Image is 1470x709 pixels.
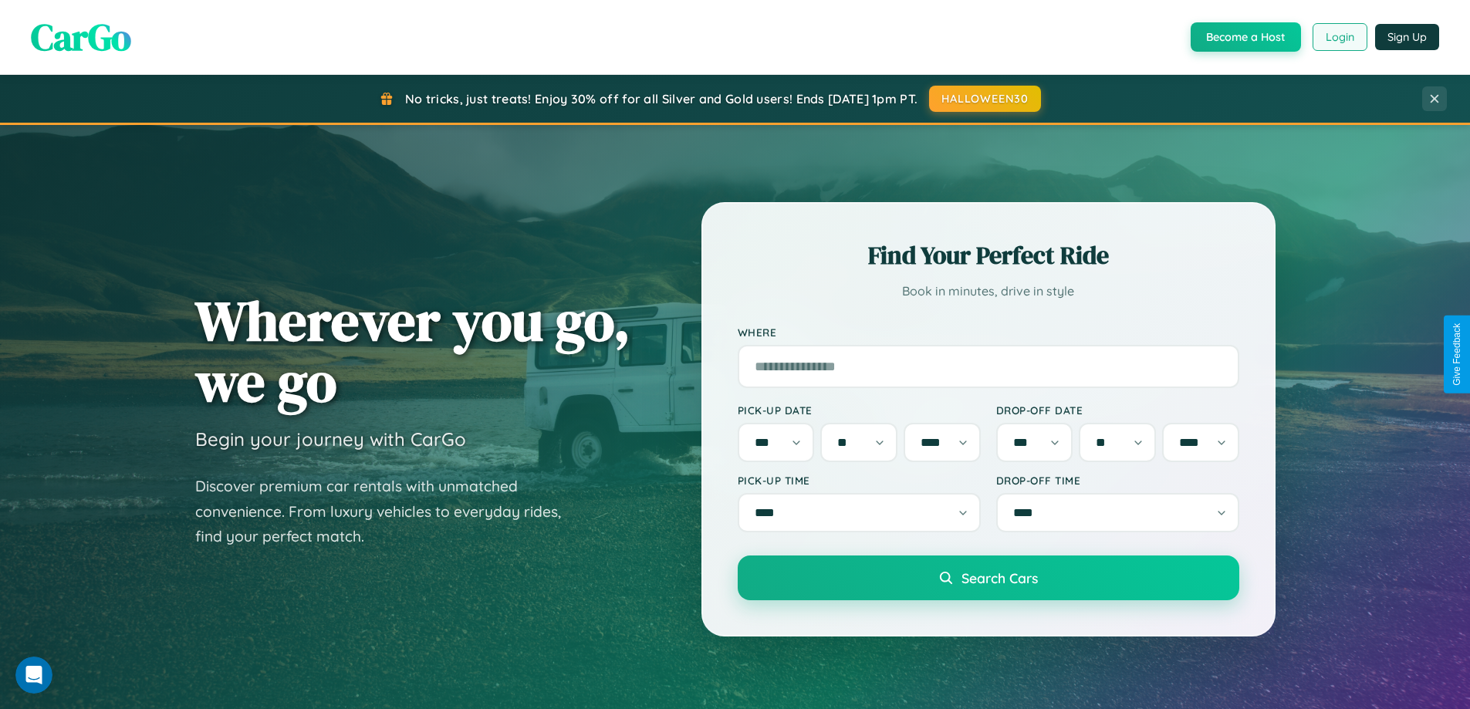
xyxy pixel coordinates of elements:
[1375,24,1439,50] button: Sign Up
[961,569,1038,586] span: Search Cars
[929,86,1041,112] button: HALLOWEEN30
[195,290,630,412] h1: Wherever you go, we go
[738,326,1239,339] label: Where
[15,657,52,694] iframe: Intercom live chat
[738,238,1239,272] h2: Find Your Perfect Ride
[738,403,981,417] label: Pick-up Date
[738,280,1239,302] p: Book in minutes, drive in style
[996,403,1239,417] label: Drop-off Date
[996,474,1239,487] label: Drop-off Time
[738,555,1239,600] button: Search Cars
[195,427,466,451] h3: Begin your journey with CarGo
[1451,323,1462,386] div: Give Feedback
[1191,22,1301,52] button: Become a Host
[31,12,131,62] span: CarGo
[195,474,581,549] p: Discover premium car rentals with unmatched convenience. From luxury vehicles to everyday rides, ...
[405,91,917,106] span: No tricks, just treats! Enjoy 30% off for all Silver and Gold users! Ends [DATE] 1pm PT.
[738,474,981,487] label: Pick-up Time
[1313,23,1367,51] button: Login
